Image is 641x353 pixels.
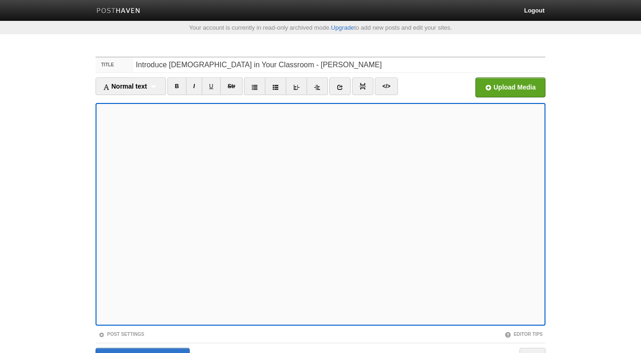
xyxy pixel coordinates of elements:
label: Title [96,58,133,72]
img: Posthaven-bar [96,8,141,15]
a: </> [375,77,397,95]
span: Normal text [103,83,147,90]
div: Your account is currently in read-only archived mode. to add new posts and edit your sites. [89,25,552,31]
a: Post Settings [98,332,144,337]
del: Str [228,83,236,90]
a: B [167,77,186,95]
img: pagebreak-icon.png [359,83,366,90]
a: Str [220,77,243,95]
a: I [186,77,202,95]
a: U [202,77,221,95]
a: Editor Tips [505,332,543,337]
a: Upgrade [331,24,354,31]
